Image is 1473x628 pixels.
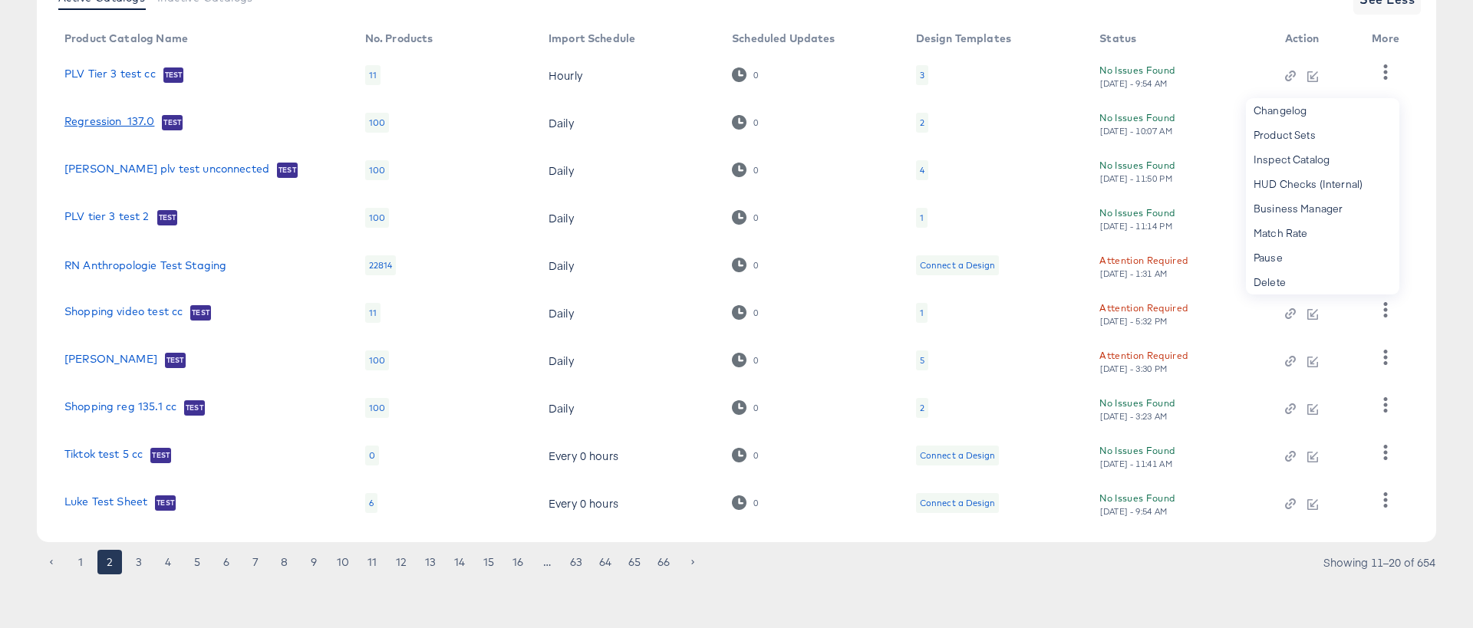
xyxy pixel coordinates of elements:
button: Go to page 16 [506,550,530,574]
div: 11 [365,65,381,85]
div: Attention Required [1099,252,1188,268]
div: 0 [365,446,379,465]
button: Go to page 14 [447,550,472,574]
a: Luke Test Sheet [64,495,147,511]
span: Test [163,69,184,81]
td: Daily [536,289,720,337]
button: Go to page 63 [564,550,588,574]
div: 4 [920,164,924,176]
div: Pause [1246,245,1399,270]
div: 2 [916,398,928,418]
div: [DATE] - 5:32 PM [1099,316,1168,327]
a: Regression_137.0 [64,115,154,130]
button: Go to page 8 [272,550,297,574]
div: 0 [732,400,759,415]
span: Test [150,449,171,462]
div: 0 [732,163,759,177]
div: 4 [916,160,928,180]
button: Go to page 12 [389,550,414,574]
button: Go to page 13 [418,550,443,574]
div: Product Sets [1246,123,1399,147]
div: 0 [753,307,759,318]
div: 6 [365,493,377,513]
div: Match Rate [1246,221,1399,245]
span: Test [190,307,211,319]
div: Attention Required [1099,300,1188,316]
div: 0 [753,165,759,176]
span: Test [165,354,186,367]
div: 0 [732,353,759,367]
a: RN Anthropologie Test Staging [64,259,226,271]
div: 100 [365,113,389,133]
button: Go to page 9 [302,550,326,574]
div: Connect a Design [916,255,999,275]
div: 0 [732,448,759,462]
div: 3 [920,69,924,81]
td: Hourly [536,51,720,99]
td: Every 0 hours [536,432,720,479]
div: Design Templates [916,32,1011,44]
button: Go to page 65 [622,550,647,574]
div: 0 [732,67,759,82]
th: Action [1273,27,1360,51]
button: Go to page 15 [476,550,501,574]
div: [DATE] - 1:31 AM [1099,268,1168,279]
button: Go to page 66 [651,550,676,574]
button: Go to page 64 [593,550,618,574]
nav: pagination navigation [37,550,707,574]
td: Daily [536,242,720,289]
div: Connect a Design [916,493,999,513]
div: Connect a Design [916,446,999,465]
div: HUD Checks (Internal) [1246,172,1399,196]
div: Product Catalog Name [64,32,188,44]
div: 100 [365,350,389,370]
div: Business Manager [1246,196,1399,221]
div: 5 [916,350,928,370]
button: Go to page 11 [360,550,384,574]
button: Go to page 1 [68,550,93,574]
span: Test [184,402,205,414]
button: Go to page 6 [214,550,239,574]
th: More [1359,27,1418,51]
button: Go to next page [680,550,705,574]
div: 3 [916,65,928,85]
span: Test [157,212,178,224]
div: 100 [365,208,389,228]
a: Shopping video test cc [64,305,183,321]
div: Connect a Design [920,259,995,271]
a: [PERSON_NAME] [64,353,157,368]
div: 2 [920,402,924,414]
td: Daily [536,99,720,146]
div: 1 [916,208,928,228]
a: [PERSON_NAME] plv test unconnected [64,163,269,178]
div: Showing 11–20 of 654 [1323,557,1436,567]
button: Go to page 5 [185,550,209,574]
div: 0 [732,258,759,272]
a: Shopping reg 135.1 cc [64,400,176,416]
div: 0 [753,70,759,81]
button: Attention Required[DATE] - 1:31 AM [1099,252,1188,279]
div: Inspect Catalog [1246,147,1399,172]
div: Connect a Design [920,497,995,509]
div: 0 [753,117,759,128]
div: 0 [753,450,759,461]
span: Test [155,497,176,509]
button: Go to page 4 [156,550,180,574]
div: 0 [753,403,759,413]
div: [DATE] - 3:30 PM [1099,363,1168,374]
div: Import Schedule [549,32,635,44]
div: 0 [753,260,759,271]
td: Every 0 hours [536,479,720,527]
div: 2 [916,113,928,133]
button: Go to page 7 [243,550,268,574]
span: Test [162,117,183,129]
div: Changelog [1246,98,1399,123]
div: 11 [365,303,381,323]
div: Attention Required [1099,347,1188,363]
td: Daily [536,146,720,194]
div: 22814 [365,255,397,275]
div: 100 [365,398,389,418]
td: Daily [536,337,720,384]
div: Connect a Design [920,449,995,462]
div: 0 [732,305,759,320]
